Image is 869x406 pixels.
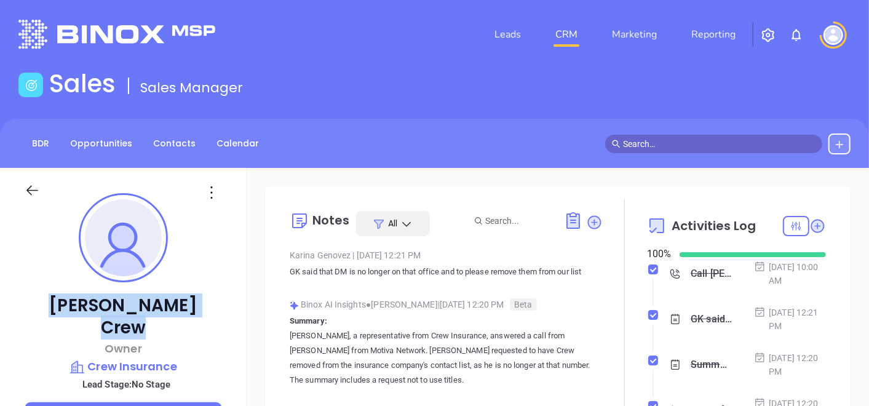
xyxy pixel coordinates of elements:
span: All [388,217,397,229]
div: [DATE] 12:21 PM [754,306,826,333]
p: Owner [25,340,222,357]
span: Beta [510,298,536,311]
p: [PERSON_NAME] Crew [25,295,222,339]
div: GK said that DM is no longer on that office and to please remove them from our list [691,310,732,328]
div: [DATE] 10:00 AM [754,260,826,287]
a: Marketing [607,22,662,47]
span: Activities Log [672,220,756,232]
div: Binox AI Insights [PERSON_NAME] | [DATE] 12:20 PM [290,295,603,314]
img: iconNotification [789,28,804,42]
a: Crew Insurance [25,358,222,375]
div: Notes [312,214,350,226]
h1: Sales [49,69,116,98]
a: Reporting [686,22,740,47]
img: iconSetting [761,28,776,42]
input: Search… [623,137,815,151]
b: Summary: [290,316,327,325]
p: [PERSON_NAME], a representative from Crew Insurance, answered a call from [PERSON_NAME] from Moti... [290,328,603,388]
img: logo [18,20,215,49]
a: BDR [25,133,57,154]
div: Summary: [PERSON_NAME], a representative from Crew Insurance, answered a call from Karina from Mo... [691,356,732,374]
a: Contacts [146,133,203,154]
div: Call [PERSON_NAME] to follow up [691,265,732,283]
div: [DATE] 12:20 PM [754,351,826,378]
div: 100 % [647,247,664,261]
div: Karina Genovez [DATE] 12:21 PM [290,246,603,265]
span: ● [366,300,371,309]
p: GK said that DM is no longer on that office and to please remove them from our list [290,265,603,279]
a: Calendar [209,133,266,154]
span: search [612,140,621,148]
a: CRM [550,22,582,47]
input: Search... [485,214,550,228]
a: Opportunities [63,133,140,154]
img: profile-user [85,199,162,276]
img: svg%3e [290,301,299,310]
a: Leads [490,22,526,47]
p: Lead Stage: No Stage [31,376,222,392]
span: Sales Manager [140,78,243,97]
span: | [353,250,355,260]
img: user [823,25,843,45]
